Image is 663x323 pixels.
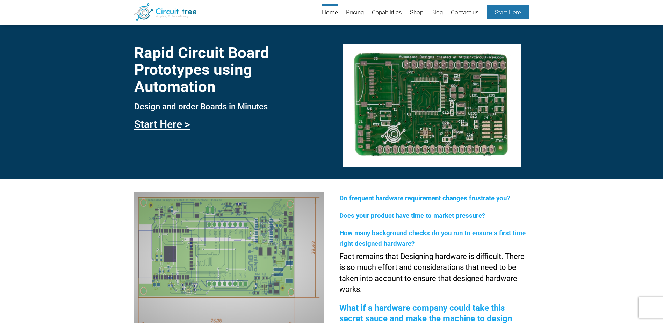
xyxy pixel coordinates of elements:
[372,4,402,21] a: Capabilities
[339,229,526,247] span: How many background checks do you run to ensure a first time right designed hardware?
[339,194,510,202] span: Do frequent hardware requirement changes frustrate you?
[487,5,529,19] a: Start Here
[134,118,190,130] a: Start Here >
[410,4,423,21] a: Shop
[346,4,364,21] a: Pricing
[134,3,197,21] img: Circuit Tree
[134,102,324,111] h3: Design and order Boards in Minutes
[322,4,338,21] a: Home
[339,212,485,220] span: Does your product have time to market pressure?
[134,44,324,95] h1: Rapid Circuit Board Prototypes using Automation
[451,4,479,21] a: Contact us
[431,4,443,21] a: Blog
[339,251,529,295] p: Fact remains that Designing hardware is difficult. There is so much effort and considerations tha...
